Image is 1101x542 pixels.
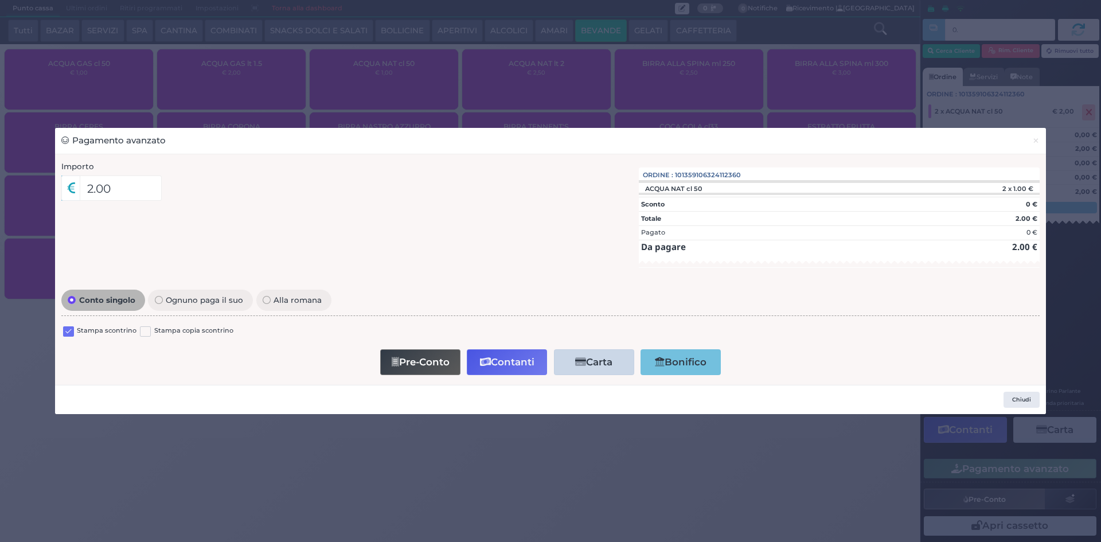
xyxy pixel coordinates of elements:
[1032,134,1040,147] span: ×
[554,349,634,375] button: Carta
[1026,200,1037,208] strong: 0 €
[80,176,162,201] input: Es. 30.99
[154,326,233,337] label: Stampa copia scontrino
[1016,215,1037,223] strong: 2.00 €
[641,228,665,237] div: Pagato
[675,170,741,180] span: 101359106324112360
[639,185,708,193] div: ACQUA NAT cl 50
[61,134,166,147] h3: Pagamento avanzato
[641,200,665,208] strong: Sconto
[641,349,721,375] button: Bonifico
[77,326,136,337] label: Stampa scontrino
[467,349,547,375] button: Contanti
[643,170,673,180] span: Ordine :
[380,349,460,375] button: Pre-Conto
[1026,128,1046,154] button: Chiudi
[1026,228,1037,237] div: 0 €
[641,215,661,223] strong: Totale
[61,161,94,172] label: Importo
[76,296,138,304] span: Conto singolo
[641,241,686,252] strong: Da pagare
[939,185,1040,193] div: 2 x 1.00 €
[163,296,247,304] span: Ognuno paga il suo
[1004,392,1040,408] button: Chiudi
[271,296,325,304] span: Alla romana
[1012,241,1037,252] strong: 2.00 €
